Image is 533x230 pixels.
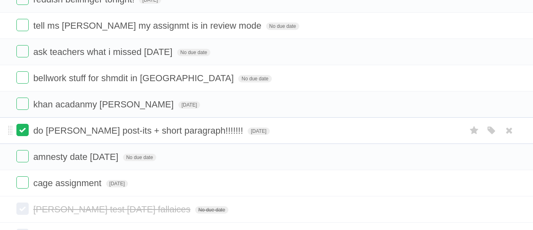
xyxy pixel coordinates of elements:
[16,203,29,215] label: Done
[33,47,175,57] span: ask teachers what i missed [DATE]
[178,101,200,109] span: [DATE]
[16,150,29,162] label: Done
[33,152,120,162] span: amnesty date [DATE]
[238,75,271,82] span: No due date
[33,99,175,109] span: khan acadanmy [PERSON_NAME]
[33,73,236,83] span: bellwork stuff for shmdit in [GEOGRAPHIC_DATA]
[123,154,156,161] span: No due date
[16,45,29,57] label: Done
[248,128,270,135] span: [DATE]
[467,124,482,137] label: Star task
[16,124,29,136] label: Done
[16,71,29,84] label: Done
[177,49,210,56] span: No due date
[16,98,29,110] label: Done
[16,176,29,189] label: Done
[266,23,299,30] span: No due date
[33,204,192,214] span: [PERSON_NAME] test [DATE] fallaices
[195,206,228,214] span: No due date
[33,125,245,136] span: do [PERSON_NAME] post-its + short paragraph!!!!!!!
[33,178,103,188] span: cage assignment
[16,19,29,31] label: Done
[33,20,263,31] span: tell ms [PERSON_NAME] my assignmt is in review mode
[106,180,128,187] span: [DATE]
